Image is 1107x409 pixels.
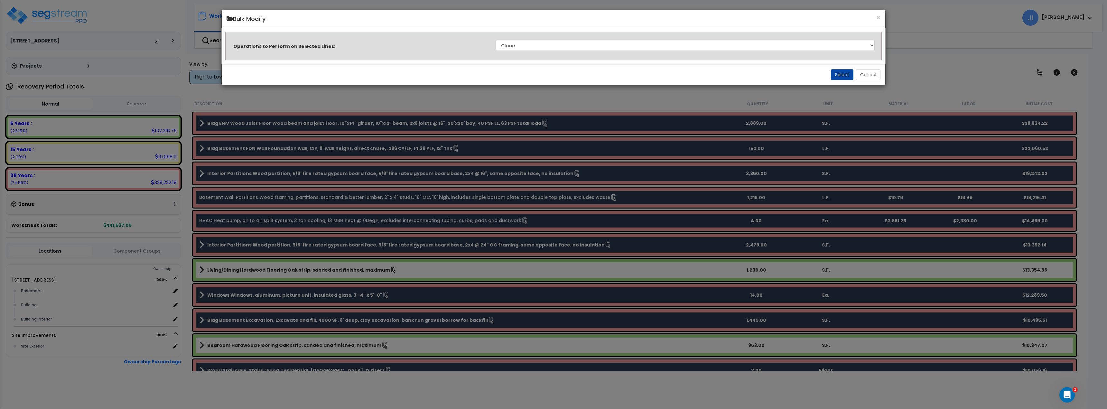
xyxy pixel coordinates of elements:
h4: Bulk Modify [227,15,880,23]
button: Select [831,69,853,80]
span: 1 [1073,387,1078,392]
button: Cancel [856,69,880,80]
iframe: Intercom live chat [1059,387,1075,403]
label: Operations to Perform on Selected Lines: [233,43,335,50]
button: × [876,14,880,21]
